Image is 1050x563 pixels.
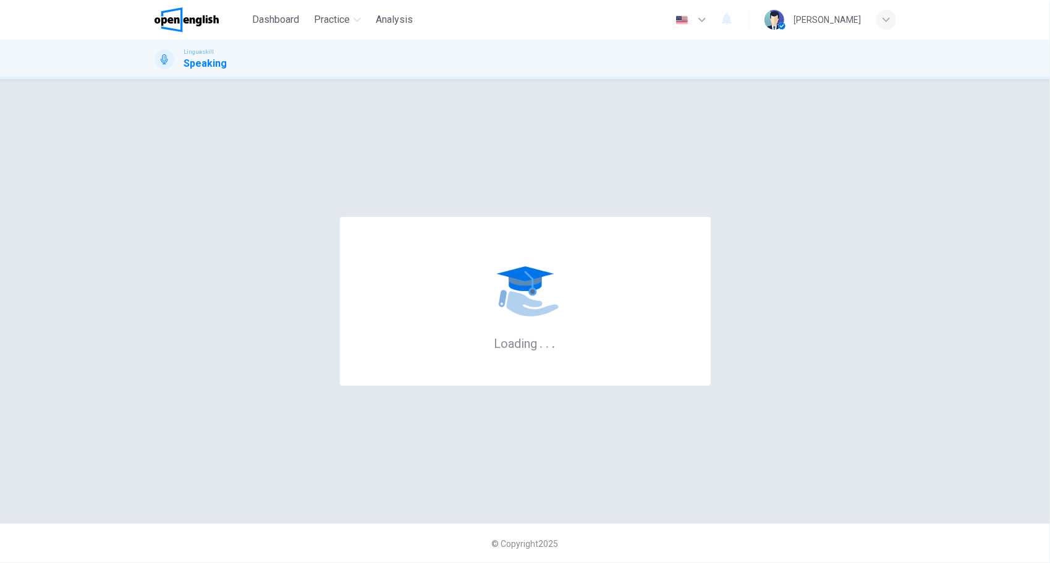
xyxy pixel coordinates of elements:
[155,7,219,32] img: OpenEnglish logo
[552,332,556,352] h6: .
[309,9,366,31] button: Practice
[314,12,350,27] span: Practice
[155,7,248,32] a: OpenEnglish logo
[546,332,550,352] h6: .
[764,10,784,30] img: Profile picture
[247,9,304,31] button: Dashboard
[184,48,214,56] span: Linguaskill
[794,12,862,27] div: [PERSON_NAME]
[184,56,227,71] h1: Speaking
[674,15,690,25] img: en
[371,9,418,31] button: Analysis
[540,332,544,352] h6: .
[494,335,556,351] h6: Loading
[252,12,299,27] span: Dashboard
[376,12,413,27] span: Analysis
[492,539,559,549] span: © Copyright 2025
